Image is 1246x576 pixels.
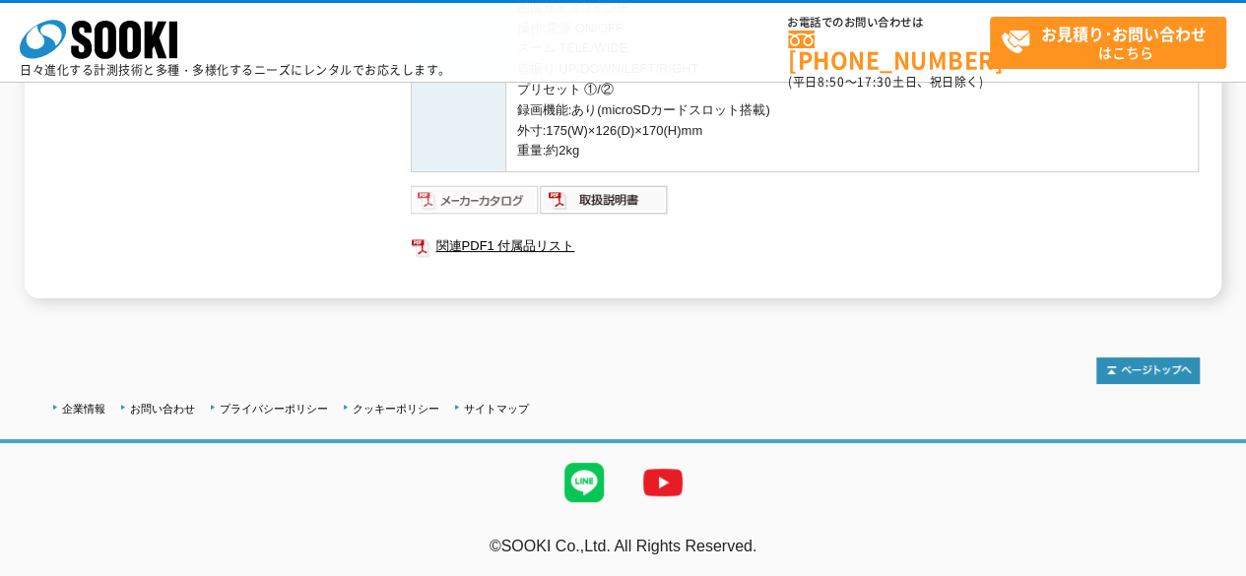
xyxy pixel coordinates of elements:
[990,17,1226,69] a: お見積り･お問い合わせはこちら
[411,184,540,216] img: メーカーカタログ
[353,403,439,415] a: クッキーポリシー
[1041,22,1207,45] strong: お見積り･お問い合わせ
[540,184,669,216] img: 取扱説明書
[411,197,540,212] a: メーカーカタログ
[857,73,892,91] span: 17:30
[464,403,529,415] a: サイトマップ
[1170,558,1246,575] a: テストMail
[1096,357,1200,384] img: トップページへ
[20,64,451,76] p: 日々進化する計測技術と多種・多様化するニーズにレンタルでお応えします。
[788,31,990,71] a: [PHONE_NUMBER]
[62,403,105,415] a: 企業情報
[411,233,1199,259] a: 関連PDF1 付属品リスト
[818,73,845,91] span: 8:50
[540,197,669,212] a: 取扱説明書
[220,403,328,415] a: プライバシーポリシー
[545,443,623,522] img: LINE
[788,17,990,29] span: お電話でのお問い合わせは
[623,443,702,522] img: YouTube
[1001,18,1225,67] span: はこちら
[788,73,983,91] span: (平日 ～ 土日、祝日除く)
[130,403,195,415] a: お問い合わせ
